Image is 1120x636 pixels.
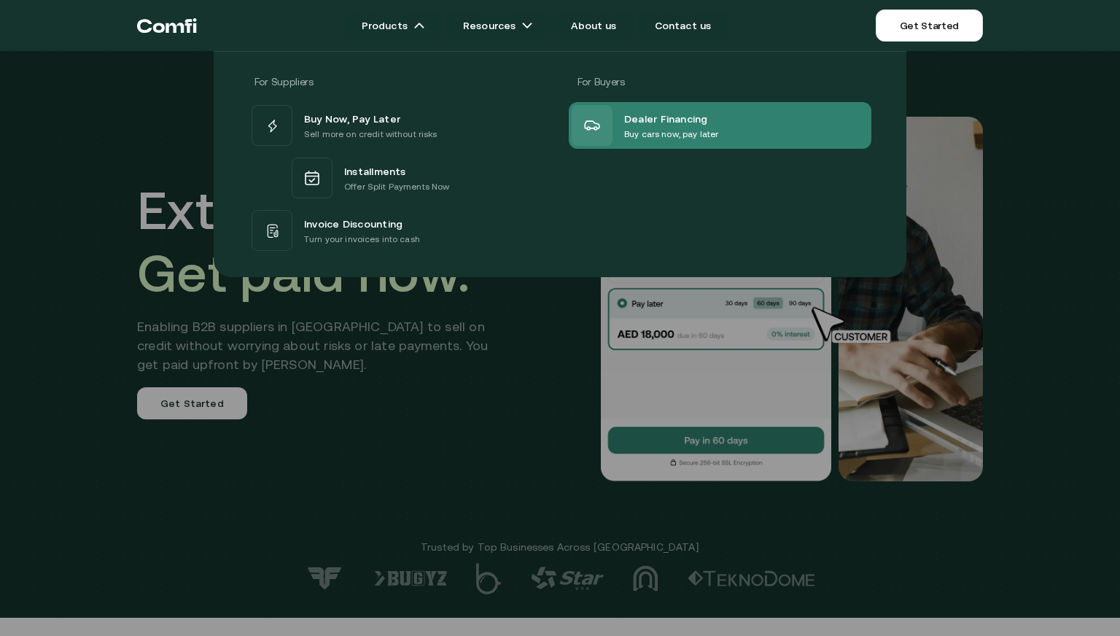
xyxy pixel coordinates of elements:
[876,9,983,42] a: Get Started
[637,11,729,40] a: Contact us
[254,76,313,88] span: For Suppliers
[249,149,551,207] a: InstallmentsOffer Split Payments Now
[137,4,197,47] a: Return to the top of the Comfi home page
[413,20,425,31] img: arrow icons
[624,109,708,127] span: Dealer Financing
[304,232,420,247] p: Turn your invoices into cash
[569,102,871,149] a: Dealer FinancingBuy cars now, pay later
[521,20,533,31] img: arrow icons
[304,109,400,127] span: Buy Now, Pay Later
[249,102,551,149] a: Buy Now, Pay LaterSell more on credit without risks
[249,207,551,254] a: Invoice DiscountingTurn your invoices into cash
[553,11,634,40] a: About us
[344,11,443,40] a: Productsarrow icons
[344,179,449,194] p: Offer Split Payments Now
[304,127,437,141] p: Sell more on credit without risks
[344,162,406,179] span: Installments
[446,11,551,40] a: Resourcesarrow icons
[624,127,718,141] p: Buy cars now, pay later
[304,214,402,232] span: Invoice Discounting
[577,76,625,88] span: For Buyers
